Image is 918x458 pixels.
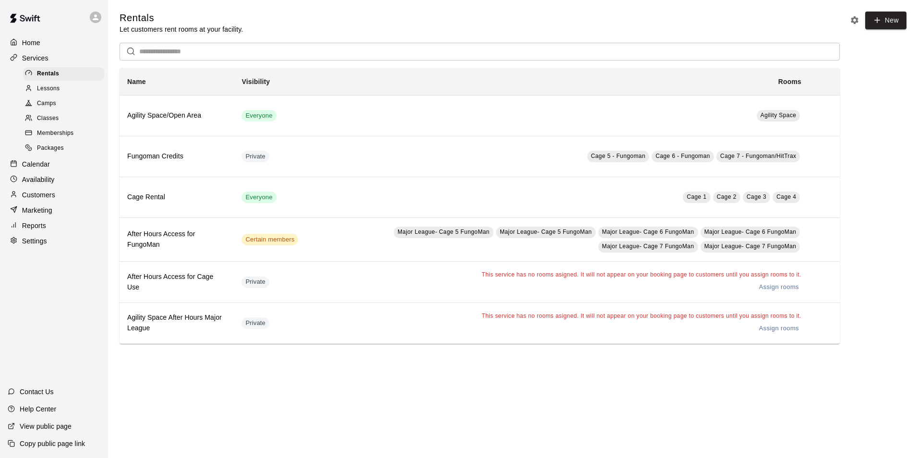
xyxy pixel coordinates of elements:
a: Services [8,51,100,65]
div: This service is hidden, and can only be accessed via a direct link [242,277,269,288]
span: Major League- Cage 5 FungoMan [500,229,592,235]
span: Major League- Cage 6 FungoMan [602,229,694,235]
span: Cage 2 [717,193,737,200]
b: Visibility [242,78,270,85]
span: Private [242,152,269,161]
span: Cage 5 - Fungoman [591,153,646,159]
div: This service is visible to only customers with certain memberships. Check the service pricing for... [242,234,298,245]
a: Availability [8,172,100,187]
p: Calendar [22,159,50,169]
a: Reports [8,218,100,233]
p: Settings [22,236,47,246]
p: Help Center [20,404,56,414]
h6: Cage Rental [127,192,226,203]
a: Lessons [23,81,108,96]
h6: After Hours Access for Cage Use [127,272,226,293]
div: Lessons [23,82,104,96]
span: Camps [37,99,56,108]
a: Home [8,36,100,50]
span: Private [242,319,269,328]
h5: Rentals [120,12,243,24]
a: Calendar [8,157,100,171]
div: This service is hidden, and can only be accessed via a direct link [242,151,269,162]
p: Copy public page link [20,439,85,448]
h6: After Hours Access for FungoMan [127,229,226,250]
div: Classes [23,112,104,125]
h6: Agility Space After Hours Major League [127,313,226,334]
span: This service has no rooms asigned. It will not appear on your booking page to customers until you... [482,313,801,319]
span: Cage 3 [747,193,766,200]
p: Contact Us [20,387,54,397]
span: Lessons [37,84,60,94]
a: Customers [8,188,100,202]
span: Private [242,277,269,287]
b: Rooms [778,78,801,85]
a: Assign rooms [757,321,801,336]
h6: Fungoman Credits [127,151,226,162]
div: Memberships [23,127,104,140]
span: Agility Space [761,112,797,119]
span: Cage 1 [687,193,706,200]
a: Assign rooms [757,280,801,295]
span: Major League- Cage 7 FungoMan [704,243,797,250]
table: simple table [120,68,840,344]
a: Camps [23,96,108,111]
span: Everyone [242,111,276,121]
a: Classes [23,111,108,126]
h6: Agility Space/Open Area [127,110,226,121]
p: Marketing [22,205,52,215]
a: Memberships [23,126,108,141]
div: This service is visible to all of your customers [242,192,276,203]
span: Classes [37,114,59,123]
span: Cage 7 - Fungoman/HitTrax [720,153,796,159]
span: Major League- Cage 5 FungoMan [398,229,490,235]
span: Memberships [37,129,73,138]
p: Customers [22,190,55,200]
span: Major League- Cage 6 FungoMan [704,229,797,235]
a: Rentals [23,66,108,81]
div: This service is visible to all of your customers [242,110,276,121]
div: Packages [23,142,104,155]
span: Rentals [37,69,59,79]
b: Name [127,78,146,85]
span: Everyone [242,193,276,202]
p: Home [22,38,40,48]
span: Major League- Cage 7 FungoMan [602,243,694,250]
div: This service is hidden, and can only be accessed via a direct link [242,317,269,329]
a: Marketing [8,203,100,217]
span: Cage 6 - Fungoman [655,153,710,159]
p: View public page [20,422,72,431]
a: Packages [23,141,108,156]
div: Camps [23,97,104,110]
a: Settings [8,234,100,248]
p: Availability [22,175,55,184]
a: New [865,12,906,29]
span: This service has no rooms asigned. It will not appear on your booking page to customers until you... [482,271,801,278]
span: Packages [37,144,64,153]
span: Cage 4 [776,193,796,200]
button: Rental settings [847,13,862,27]
p: Services [22,53,48,63]
div: Rentals [23,67,104,81]
span: Certain members [242,235,298,244]
p: Reports [22,221,46,230]
p: Let customers rent rooms at your facility. [120,24,243,34]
